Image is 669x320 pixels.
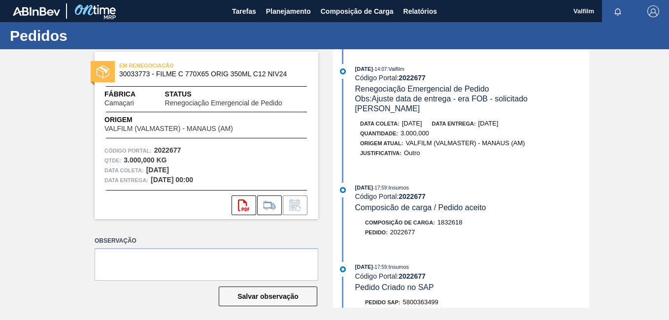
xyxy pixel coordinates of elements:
[219,287,317,306] button: Salvar observação
[340,266,346,272] img: atual
[165,89,308,99] span: Status
[104,146,152,156] span: Código Portal:
[355,192,589,200] div: Código Portal:
[355,283,434,291] span: Pedido Criado no SAP
[95,234,318,248] label: Observação
[365,229,388,235] span: Pedido :
[360,121,400,127] span: Data coleta:
[399,192,426,200] strong: 2022677
[119,61,257,70] span: EM RENEGOCIAÇÃO
[602,4,634,18] button: Notificações
[387,66,404,72] span: : Valfilm
[365,299,401,305] span: Pedido SAP:
[390,228,415,236] span: 2022677
[104,99,134,107] span: Camaçari
[104,175,148,185] span: Data entrega:
[321,5,394,17] span: Composição de Carga
[647,5,659,17] img: Logout
[340,68,346,74] img: atual
[283,195,307,215] div: Informar alteração no pedido
[360,150,401,156] span: Justificativa:
[154,146,181,154] strong: 2022677
[403,5,437,17] span: Relatórios
[373,66,387,72] span: - 14:07
[373,185,387,191] span: - 17:59
[340,187,346,193] img: atual
[232,195,256,215] div: Abrir arquivo PDF
[10,30,185,41] h1: Pedidos
[399,74,426,82] strong: 2022677
[387,185,409,191] span: : Insumos
[266,5,311,17] span: Planejamento
[104,125,233,132] span: VALFILM (VALMASTER) - MANAUS (AM)
[257,195,282,215] div: Ir para Composição de Carga
[402,120,422,127] span: [DATE]
[165,99,282,107] span: Renegociação Emergencial de Pedido
[403,298,438,306] span: 5800363499
[360,140,403,146] span: Origem Atual:
[146,166,169,174] strong: [DATE]
[355,85,489,93] span: Renegociação Emergencial de Pedido
[119,70,298,78] span: 30033773 - FILME C 770X65 ORIG 350ML C12 NIV24
[355,66,373,72] span: [DATE]
[151,176,193,184] strong: [DATE] 00:00
[104,156,121,165] span: Qtde :
[355,272,589,280] div: Código Portal:
[355,264,373,270] span: [DATE]
[232,5,256,17] span: Tarefas
[387,264,409,270] span: : Insumos
[373,264,387,270] span: - 17:59
[355,185,373,191] span: [DATE]
[365,220,435,225] span: Composição de Carga :
[432,121,476,127] span: Data entrega:
[104,89,165,99] span: Fábrica
[399,272,426,280] strong: 2022677
[124,156,167,164] strong: 3.000,000 KG
[437,219,463,226] span: 1832618
[360,130,398,136] span: Quantidade :
[355,95,530,113] span: Obs: Ajuste data de entrega - era FOB - solicitado [PERSON_NAME]
[104,165,144,175] span: Data coleta:
[104,115,261,125] span: Origem
[355,74,589,82] div: Código Portal:
[97,65,109,78] img: status
[355,203,486,212] span: Composicão de carga / Pedido aceito
[404,149,420,157] span: Outro
[401,129,429,137] span: 3.000,000
[405,139,525,147] span: VALFILM (VALMASTER) - MANAUS (AM)
[13,7,60,16] img: TNhmsLtSVTkK8tSr43FrP2fwEKptu5GPRR3wAAAABJRU5ErkJggg==
[478,120,499,127] span: [DATE]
